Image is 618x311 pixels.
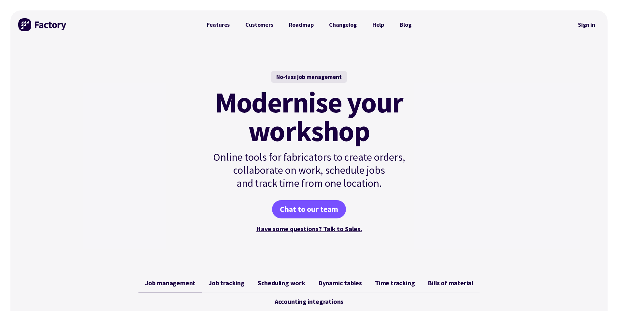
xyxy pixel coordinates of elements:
a: Sign in [573,17,600,32]
a: Changelog [321,18,364,31]
iframe: Chat Widget [585,280,618,311]
nav: Primary Navigation [199,18,419,31]
a: Have some questions? Talk to Sales. [256,225,362,233]
nav: Secondary Navigation [573,17,600,32]
a: Customers [237,18,281,31]
span: Job management [145,279,195,287]
a: Help [365,18,392,31]
span: Job tracking [208,279,245,287]
a: Chat to our team [272,200,346,218]
span: Scheduling work [258,279,305,287]
span: Accounting integrations [275,298,343,305]
a: Features [199,18,238,31]
div: No-fuss job management [271,71,347,83]
span: Dynamic tables [318,279,362,287]
img: Factory [18,18,67,31]
span: Time tracking [375,279,415,287]
a: Roadmap [281,18,322,31]
a: Blog [392,18,419,31]
span: Bills of material [428,279,473,287]
p: Online tools for fabricators to create orders, collaborate on work, schedule jobs and track time ... [199,151,419,190]
mark: Modernise your workshop [215,88,403,145]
